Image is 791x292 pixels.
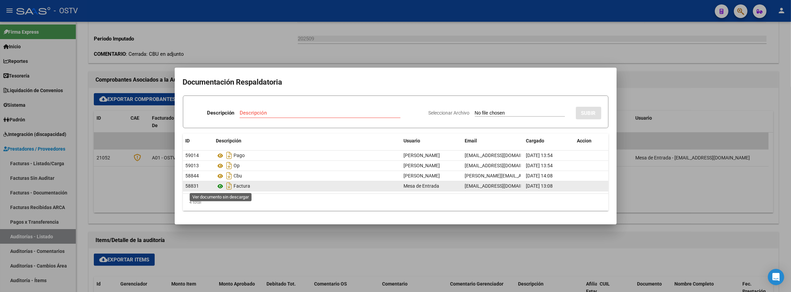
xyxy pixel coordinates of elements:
div: Factura [216,181,398,191]
div: Cbu [216,170,398,181]
i: Descargar documento [225,170,234,181]
i: Descargar documento [225,150,234,161]
datatable-header-cell: Accion [574,134,608,148]
h2: Documentación Respaldatoria [183,76,608,89]
i: Descargar documento [225,160,234,171]
span: 58831 [186,183,199,189]
span: ID [186,138,190,143]
span: [PERSON_NAME] [404,163,440,168]
datatable-header-cell: Cargado [523,134,574,148]
span: Cargado [526,138,545,143]
span: Descripción [216,138,242,143]
datatable-header-cell: Usuario [401,134,462,148]
span: [DATE] 13:54 [526,163,553,168]
span: [EMAIL_ADDRESS][DOMAIN_NAME] [465,153,540,158]
span: [DATE] 13:54 [526,153,553,158]
span: Usuario [404,138,420,143]
div: Pago [216,150,398,161]
span: [EMAIL_ADDRESS][DOMAIN_NAME] [465,183,540,189]
datatable-header-cell: Email [462,134,523,148]
span: Email [465,138,477,143]
span: Seleccionar Archivo [429,110,470,116]
datatable-header-cell: Descripción [213,134,401,148]
span: [PERSON_NAME] [404,173,440,178]
p: Descripción [207,109,234,117]
span: [PERSON_NAME] [404,153,440,158]
div: Open Intercom Messenger [768,269,784,285]
div: 4 total [183,194,608,211]
i: Descargar documento [225,181,234,191]
span: [DATE] 13:08 [526,183,553,189]
div: Op [216,160,398,171]
span: Mesa de Entrada [404,183,440,189]
span: [EMAIL_ADDRESS][DOMAIN_NAME] [465,163,540,168]
datatable-header-cell: ID [183,134,213,148]
span: 59013 [186,163,199,168]
span: 59014 [186,153,199,158]
span: [DATE] 14:08 [526,173,553,178]
span: Accion [577,138,592,143]
span: [PERSON_NAME][EMAIL_ADDRESS][DOMAIN_NAME] [465,173,577,178]
span: SUBIR [581,110,596,116]
button: SUBIR [576,107,601,119]
span: 58844 [186,173,199,178]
